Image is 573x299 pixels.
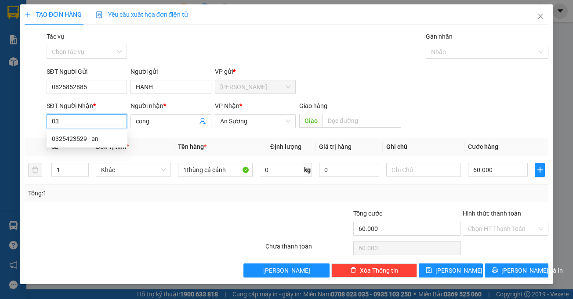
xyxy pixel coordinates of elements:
input: VD: Bàn, Ghế [178,163,253,177]
span: Cước hàng [468,143,498,150]
span: [PERSON_NAME] và In [501,266,563,275]
div: Người nhận [131,101,211,111]
div: 30.000 [7,55,79,66]
span: [PERSON_NAME] [435,266,482,275]
th: Ghi chú [383,138,464,155]
span: plus [535,166,544,173]
span: Tên hàng [178,143,207,150]
div: VP gửi [215,67,296,76]
button: plus [535,163,545,177]
label: Gán nhãn [426,33,453,40]
div: [PERSON_NAME] [7,7,78,27]
div: bảo [84,18,155,29]
div: Tổng: 1 [28,188,222,198]
div: Chưa thanh toán [265,241,352,257]
span: close [537,13,544,20]
button: deleteXóa Thông tin [331,263,417,277]
span: An Sương [220,115,290,128]
span: Tổng cước [353,210,382,217]
span: Khác [101,163,165,177]
span: kg [303,163,312,177]
span: delete [350,267,356,274]
span: printer [492,267,498,274]
span: [PERSON_NAME] [263,266,310,275]
input: Ghi Chú [386,163,461,177]
div: SĐT Người Nhận [47,101,127,111]
div: SĐT Người Gửi [47,67,127,76]
button: save[PERSON_NAME] [419,263,483,277]
span: Giá trị hàng [319,143,352,150]
span: Mỹ Hương [220,80,290,94]
button: Close [528,4,553,29]
div: 0852570757 [7,38,78,50]
div: 0325423529 - an [47,132,127,146]
div: 0334445050 [84,29,155,41]
div: 0325423529 - an [52,134,122,144]
input: Dọc đường [323,114,401,128]
img: icon [96,11,103,18]
label: Hình thức thanh toán [463,210,521,217]
span: Gửi: [7,7,21,17]
span: Xóa Thông tin [360,266,398,275]
span: Yêu cầu xuất hóa đơn điện tử [96,11,189,18]
span: TẠO ĐƠN HÀNG [25,11,82,18]
div: [PERSON_NAME] [7,27,78,38]
span: Giao [299,114,323,128]
span: plus [25,11,31,18]
button: [PERSON_NAME] [243,263,329,277]
div: Người gửi [131,67,211,76]
span: user-add [199,118,206,125]
span: Định lượng [270,143,301,150]
input: 0 [319,163,379,177]
span: save [426,267,432,274]
button: delete [28,163,42,177]
span: Nhận: [84,8,105,18]
div: An Sương [84,7,155,18]
label: Tác vụ [47,33,64,40]
span: CR : [7,56,20,65]
span: VP Nhận [215,102,239,109]
button: printer[PERSON_NAME] và In [485,263,549,277]
span: Giao hàng [299,102,327,109]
